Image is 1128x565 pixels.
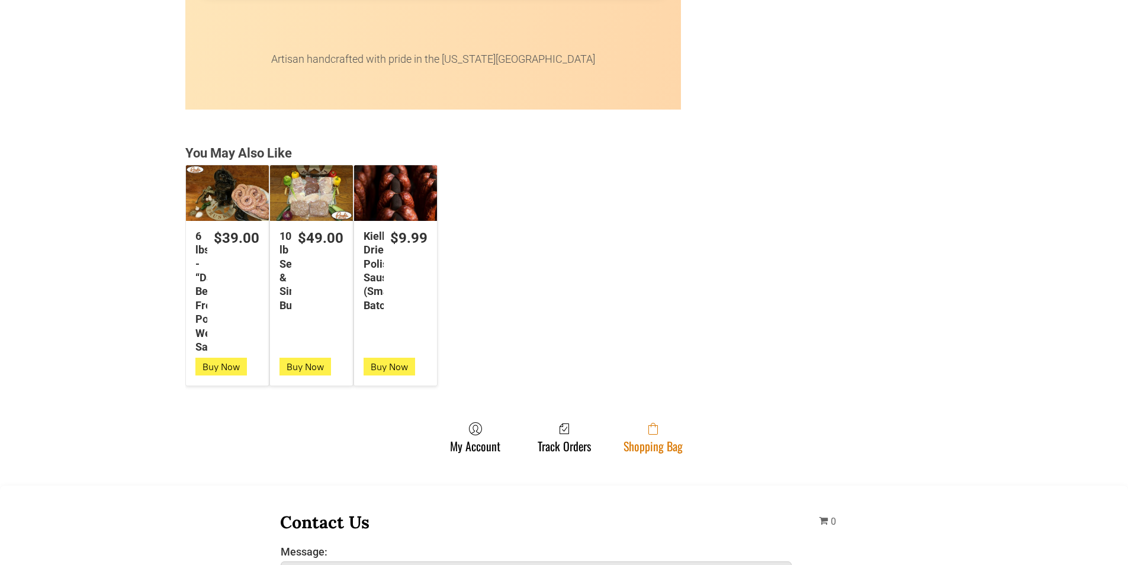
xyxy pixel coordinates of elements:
div: 6 lbs - “Da” Best Fresh Polish Wedding Sausage [195,229,207,354]
p: Artisan handcrafted with pride in the [US_STATE][GEOGRAPHIC_DATA] [200,35,667,67]
div: $49.00 [298,229,343,248]
a: Kielbasa Dried Polish Sausage (Small Batch) [354,165,437,220]
a: $39.006 lbs - “Da” Best Fresh Polish Wedding Sausage [186,229,269,354]
span: 0 [831,516,836,527]
a: $9.99Kielbasa Dried Polish Sausage (Small Batch) [354,229,437,312]
div: Kielbasa Dried Polish Sausage (Small Batch) [364,229,384,312]
a: My Account [444,422,506,453]
a: 6 lbs - “Da” Best Fresh Polish Wedding Sausage [186,165,269,220]
div: You May Also Like [185,145,943,162]
div: $9.99 [390,229,428,248]
a: Shopping Bag [618,422,689,453]
button: Buy Now [195,358,247,375]
button: Buy Now [279,358,331,375]
div: $39.00 [214,229,259,248]
button: Buy Now [364,358,415,375]
div: 10 lb Seniors & Singles Bundles [279,229,291,312]
a: 10 lb Seniors &amp; Singles Bundles [270,165,353,220]
span: Buy Now [203,361,240,373]
h3: Contact Us [280,511,793,533]
span: Buy Now [287,361,324,373]
span: Buy Now [371,361,408,373]
a: $49.0010 lb Seniors & Singles Bundles [270,229,353,312]
label: Message: [281,545,792,558]
a: Track Orders [532,422,597,453]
